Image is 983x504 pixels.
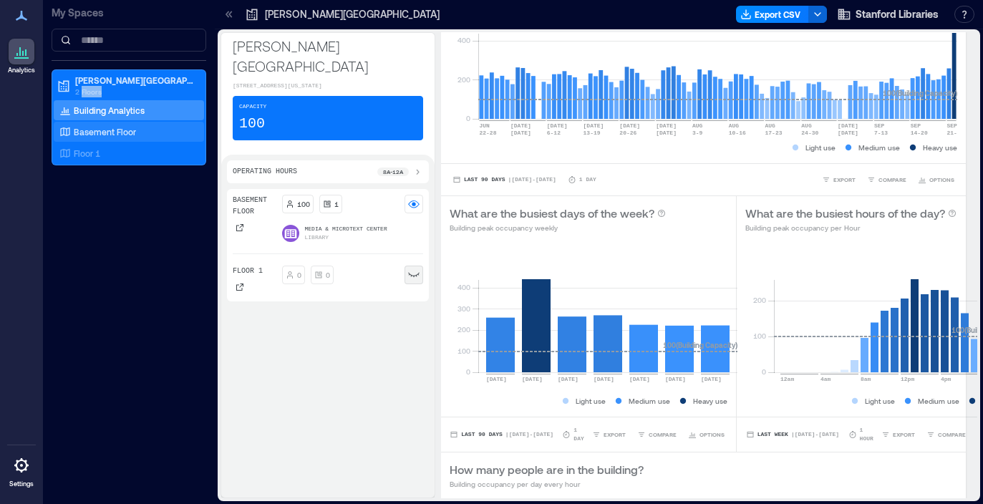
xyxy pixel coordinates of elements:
text: [DATE] [558,376,578,382]
p: My Spaces [52,6,206,20]
text: [DATE] [510,130,531,136]
tspan: 200 [457,75,470,84]
text: 3-9 [692,130,703,136]
span: EXPORT [893,430,915,439]
text: 13-19 [583,130,601,136]
text: 20-26 [619,130,636,136]
p: 8a - 12a [383,168,403,176]
span: Stanford Libraries [856,7,939,21]
p: Basement Floor [233,195,276,218]
tspan: 0 [466,114,470,122]
span: COMPARE [649,430,677,439]
p: 1 Day [573,426,589,443]
a: Analytics [4,34,39,79]
text: AUG [801,122,812,129]
button: Export CSV [736,6,809,23]
text: 14-20 [911,130,928,136]
text: 4pm [941,376,951,382]
p: 1 [334,198,339,210]
p: Floor 1 [233,266,263,277]
p: Medium use [858,142,900,153]
p: 0 [297,269,301,281]
text: 21-27 [946,130,964,136]
text: 17-23 [765,130,783,136]
text: [DATE] [838,130,858,136]
span: OPTIONS [699,430,725,439]
p: Light use [805,142,836,153]
tspan: 400 [457,36,470,44]
tspan: 400 [457,283,470,291]
button: Last Week |[DATE]-[DATE] [745,427,839,442]
text: AUG [729,122,740,129]
p: [PERSON_NAME][GEOGRAPHIC_DATA] [75,74,195,86]
a: Settings [4,448,39,493]
p: Settings [9,480,34,488]
p: Medium use [918,395,959,407]
text: AUG [765,122,776,129]
button: Last 90 Days |[DATE]-[DATE] [450,427,553,442]
span: COMPARE [938,430,966,439]
p: Analytics [8,66,35,74]
tspan: 0 [762,367,766,376]
text: SEP [874,122,885,129]
p: What are the busiest hours of the day? [745,205,945,222]
button: OPTIONS [685,427,727,442]
text: AUG [692,122,703,129]
text: 8am [861,376,871,382]
p: [PERSON_NAME][GEOGRAPHIC_DATA] [265,7,440,21]
p: What are the busiest days of the week? [450,205,654,222]
tspan: 0 [466,367,470,376]
span: EXPORT [833,175,856,184]
text: 12pm [901,376,914,382]
p: 1 Day [579,175,596,184]
p: 100 [239,114,265,134]
text: [DATE] [665,376,686,382]
text: 7-13 [874,130,888,136]
text: 10-16 [729,130,746,136]
span: COMPARE [878,175,906,184]
text: SEP [946,122,957,129]
text: [DATE] [510,122,531,129]
text: 24-30 [801,130,818,136]
button: EXPORT [878,427,918,442]
p: Operating Hours [233,166,297,178]
p: 2 Floors [75,86,195,97]
p: Capacity [239,102,266,111]
button: COMPARE [864,173,909,187]
text: 4am [820,376,831,382]
span: OPTIONS [929,175,954,184]
button: COMPARE [924,427,969,442]
text: [DATE] [656,122,677,129]
button: EXPORT [589,427,629,442]
text: [DATE] [547,122,568,129]
tspan: 200 [457,325,470,334]
text: SEP [911,122,921,129]
p: 0 [326,269,330,281]
p: Building peak occupancy per Hour [745,222,957,233]
p: Medium use [629,395,670,407]
button: Stanford Libraries [833,3,943,26]
text: [DATE] [629,376,650,382]
p: Basement Floor [74,126,136,137]
button: EXPORT [819,173,858,187]
text: [DATE] [656,130,677,136]
button: OPTIONS [915,173,957,187]
button: Last 90 Days |[DATE]-[DATE] [450,173,559,187]
text: 22-28 [479,130,496,136]
tspan: 100 [753,331,766,340]
p: Heavy use [923,142,957,153]
p: Library [305,233,329,242]
p: Light use [865,395,895,407]
button: COMPARE [634,427,679,442]
p: Floor 1 [74,147,100,159]
p: 1 Hour [860,426,878,443]
p: [PERSON_NAME][GEOGRAPHIC_DATA] [233,36,423,76]
text: [DATE] [594,376,614,382]
tspan: 300 [457,304,470,313]
text: JUN [479,122,490,129]
p: Building Analytics [74,105,145,116]
p: Building peak occupancy weekly [450,222,666,233]
p: Building occupancy per day every hour [450,478,644,490]
text: [DATE] [701,376,722,382]
text: 12am [780,376,794,382]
